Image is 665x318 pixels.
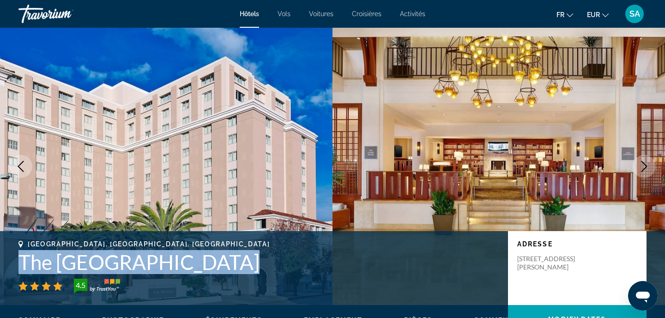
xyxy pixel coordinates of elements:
iframe: Bouton de lancement de la fenêtre de messagerie [628,281,658,311]
a: Travorium [18,2,111,26]
p: Adresse [517,240,637,248]
p: [STREET_ADDRESS][PERSON_NAME] [517,255,591,271]
span: SA [629,9,640,18]
span: fr [556,11,564,18]
a: Croisières [352,10,381,18]
img: TrustYou guest rating badge [74,279,120,294]
button: Next image [633,155,656,178]
button: Change language [556,8,573,21]
button: User Menu [623,4,647,24]
button: Previous image [9,155,32,178]
span: [GEOGRAPHIC_DATA], [GEOGRAPHIC_DATA], [GEOGRAPHIC_DATA] [28,240,270,248]
a: Hôtels [240,10,259,18]
button: Change currency [587,8,609,21]
div: 4.5 [71,280,90,291]
h1: The [GEOGRAPHIC_DATA] [18,250,499,274]
a: Voitures [309,10,333,18]
a: Vols [278,10,290,18]
a: Activités [400,10,425,18]
span: EUR [587,11,600,18]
